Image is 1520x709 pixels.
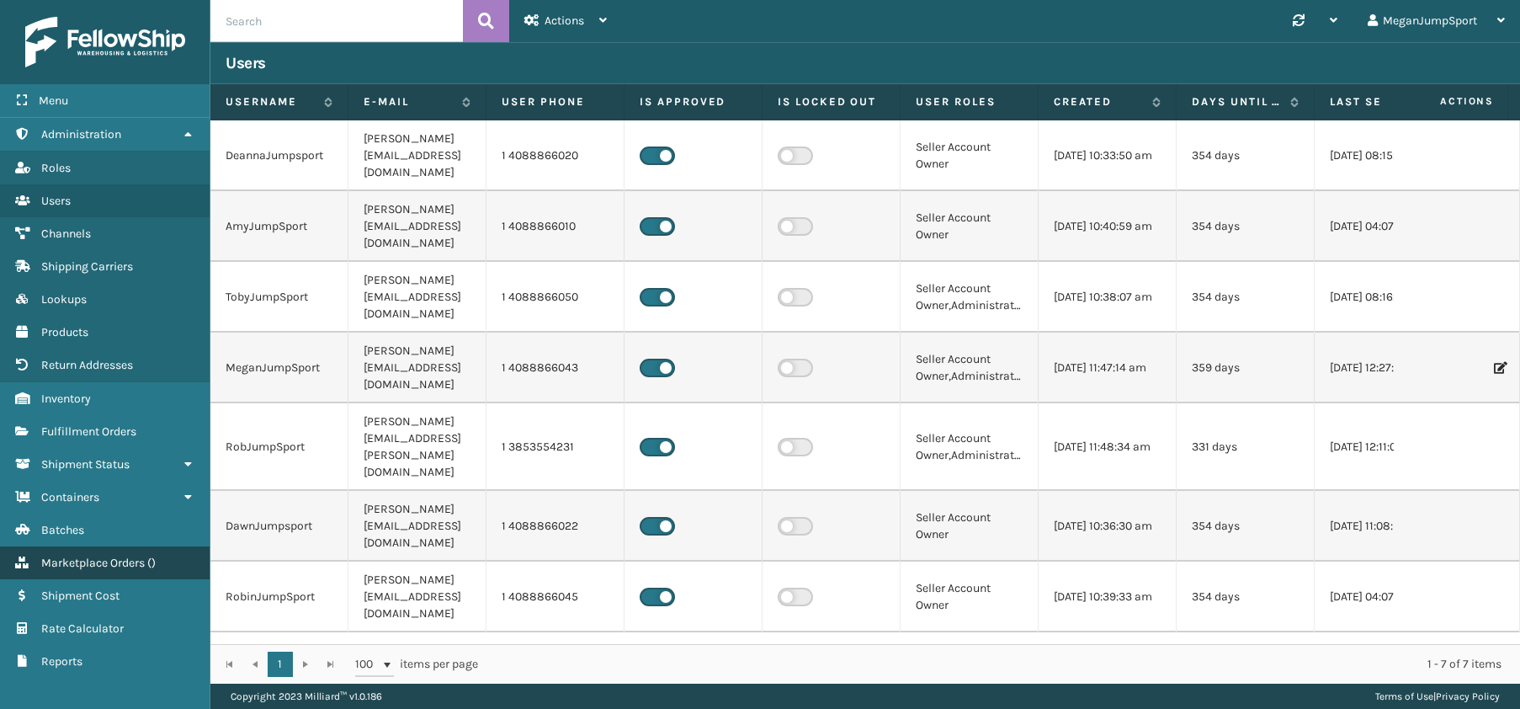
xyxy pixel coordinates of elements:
[41,424,136,439] span: Fulfillment Orders
[210,333,348,403] td: MeganJumpSport
[1315,491,1453,562] td: [DATE] 11:08:50 am
[268,652,293,677] a: 1
[901,333,1039,403] td: Seller Account Owner,Administrators
[210,191,348,262] td: AmyJumpSport
[41,621,124,636] span: Rate Calculator
[502,656,1501,673] div: 1 - 7 of 7 items
[1177,403,1315,491] td: 331 days
[210,562,348,632] td: RobinJumpSport
[1192,94,1282,109] label: Days until password expires
[226,94,316,109] label: Username
[640,94,747,109] label: Is Approved
[1054,94,1144,109] label: Created
[1039,491,1177,562] td: [DATE] 10:36:30 am
[545,13,584,28] span: Actions
[41,227,91,241] span: Channels
[210,403,348,491] td: RobJumpSport
[1177,191,1315,262] td: 354 days
[41,556,145,570] span: Marketplace Orders
[41,490,99,504] span: Containers
[901,491,1039,562] td: Seller Account Owner
[1330,94,1420,109] label: Last Seen
[1177,491,1315,562] td: 354 days
[778,94,885,109] label: Is Locked Out
[41,259,133,274] span: Shipping Carriers
[1039,191,1177,262] td: [DATE] 10:40:59 am
[348,333,486,403] td: [PERSON_NAME][EMAIL_ADDRESS][DOMAIN_NAME]
[486,333,624,403] td: 1 4088866043
[916,94,1023,109] label: User Roles
[1039,333,1177,403] td: [DATE] 11:47:14 am
[486,191,624,262] td: 1 4088866010
[1315,562,1453,632] td: [DATE] 04:07:02 pm
[41,194,71,208] span: Users
[901,562,1039,632] td: Seller Account Owner
[348,403,486,491] td: [PERSON_NAME][EMAIL_ADDRESS][PERSON_NAME][DOMAIN_NAME]
[1177,333,1315,403] td: 359 days
[1177,562,1315,632] td: 354 days
[41,161,71,175] span: Roles
[231,684,382,709] p: Copyright 2023 Milliard™ v 1.0.186
[41,358,133,372] span: Return Addresses
[1315,333,1453,403] td: [DATE] 12:27:32 pm
[1039,403,1177,491] td: [DATE] 11:48:34 am
[1315,191,1453,262] td: [DATE] 04:07:02 pm
[147,556,156,570] span: ( )
[226,53,266,73] h3: Users
[901,262,1039,333] td: Seller Account Owner,Administrators
[41,457,130,472] span: Shipment Status
[41,325,88,339] span: Products
[41,127,121,141] span: Administration
[1315,403,1453,491] td: [DATE] 12:11:06 pm
[210,120,348,191] td: DeannaJumpsport
[41,523,84,537] span: Batches
[25,17,185,67] img: logo
[41,654,82,669] span: Reports
[348,191,486,262] td: [PERSON_NAME][EMAIL_ADDRESS][DOMAIN_NAME]
[41,292,87,307] span: Lookups
[486,262,624,333] td: 1 4088866050
[39,93,68,108] span: Menu
[1494,362,1504,374] i: Edit
[1177,120,1315,191] td: 354 days
[348,562,486,632] td: [PERSON_NAME][EMAIL_ADDRESS][DOMAIN_NAME]
[364,94,454,109] label: E-mail
[355,656,380,673] span: 100
[901,120,1039,191] td: Seller Account Owner
[901,191,1039,262] td: Seller Account Owner
[210,491,348,562] td: DawnJumpsport
[486,120,624,191] td: 1 4088866020
[486,403,624,491] td: 1 3853554231
[1315,120,1453,191] td: [DATE] 08:15:19 am
[348,120,486,191] td: [PERSON_NAME][EMAIL_ADDRESS][DOMAIN_NAME]
[1436,690,1500,702] a: Privacy Policy
[1387,88,1504,115] span: Actions
[348,262,486,333] td: [PERSON_NAME][EMAIL_ADDRESS][DOMAIN_NAME]
[41,589,120,603] span: Shipment Cost
[1375,684,1500,709] div: |
[1375,690,1433,702] a: Terms of Use
[41,392,91,406] span: Inventory
[486,491,624,562] td: 1 4088866022
[901,403,1039,491] td: Seller Account Owner,Administrators
[348,491,486,562] td: [PERSON_NAME][EMAIL_ADDRESS][DOMAIN_NAME]
[355,652,478,677] span: items per page
[1039,562,1177,632] td: [DATE] 10:39:33 am
[210,262,348,333] td: TobyJumpSport
[1039,120,1177,191] td: [DATE] 10:33:50 am
[1177,262,1315,333] td: 354 days
[502,94,609,109] label: User phone
[1315,262,1453,333] td: [DATE] 08:16:44 am
[1039,262,1177,333] td: [DATE] 10:38:07 am
[486,562,624,632] td: 1 4088866045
